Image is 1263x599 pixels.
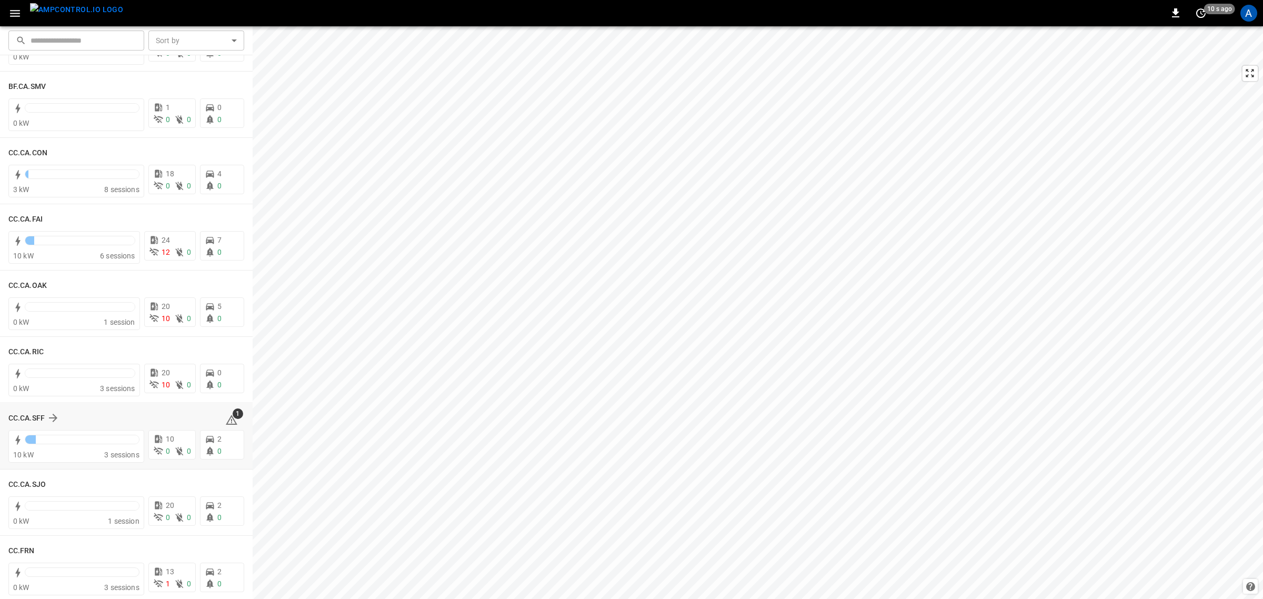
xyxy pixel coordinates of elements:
span: 3 sessions [104,451,139,459]
span: 0 [166,447,170,455]
span: 0 [217,248,222,256]
span: 0 [217,381,222,389]
span: 0 [217,580,222,588]
span: 0 [187,248,191,256]
span: 0 [217,513,222,522]
span: 18 [166,169,174,178]
span: 0 [187,447,191,455]
span: 0 [187,115,191,124]
span: 7 [217,236,222,244]
h6: CC.CA.SFF [8,413,45,424]
span: 0 kW [13,384,29,393]
span: 12 [162,248,170,256]
span: 0 [166,182,170,190]
span: 0 [217,447,222,455]
span: 0 [187,314,191,323]
span: 0 [217,182,222,190]
h6: CC.CA.RIC [8,346,44,358]
span: 10 kW [13,451,34,459]
span: 0 kW [13,583,29,592]
span: 1 session [108,517,139,525]
span: 24 [162,236,170,244]
div: profile-icon [1240,5,1257,22]
span: 0 [217,115,222,124]
span: 0 kW [13,517,29,525]
span: 3 sessions [104,583,139,592]
span: 0 [217,368,222,377]
span: 3 kW [13,185,29,194]
span: 0 [217,314,222,323]
span: 1 session [104,318,135,326]
span: 20 [162,368,170,377]
span: 0 [187,182,191,190]
h6: CC.CA.CON [8,147,47,159]
span: 10 s ago [1204,4,1235,14]
span: 0 kW [13,318,29,326]
span: 2 [217,501,222,510]
span: 2 [217,435,222,443]
span: 2 [217,567,222,576]
span: 10 kW [13,252,34,260]
h6: CC.CA.FAI [8,214,43,225]
span: 0 kW [13,119,29,127]
span: 13 [166,567,174,576]
h6: CC.CA.SJO [8,479,46,491]
h6: CC.FRN [8,545,35,557]
span: 3 sessions [100,384,135,393]
span: 0 [187,580,191,588]
h6: BF.CA.SMV [8,81,46,93]
span: 6 sessions [100,252,135,260]
span: 5 [217,302,222,311]
span: 0 [166,513,170,522]
span: 4 [217,169,222,178]
span: 10 [162,314,170,323]
span: 1 [166,103,170,112]
img: ampcontrol.io logo [30,3,123,16]
button: set refresh interval [1192,5,1209,22]
h6: CC.CA.OAK [8,280,47,292]
span: 0 [166,115,170,124]
span: 10 [162,381,170,389]
span: 20 [162,302,170,311]
span: 0 [187,513,191,522]
span: 8 sessions [104,185,139,194]
span: 0 [217,103,222,112]
span: 10 [166,435,174,443]
span: 1 [233,408,243,419]
span: 20 [166,501,174,510]
span: 0 kW [13,53,29,61]
span: 0 [187,381,191,389]
span: 1 [166,580,170,588]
